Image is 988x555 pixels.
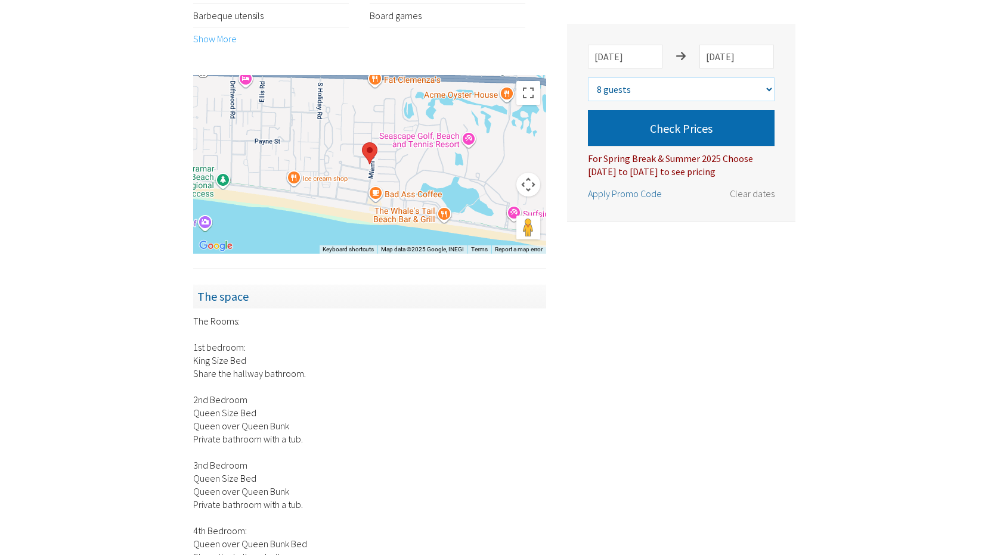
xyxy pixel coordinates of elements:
[730,188,775,199] span: Clear dates
[588,146,775,178] div: For Spring Break & Summer 2025 Choose [DATE] to [DATE] to see pricing
[323,245,374,254] button: Keyboard shortcuts
[495,246,543,252] a: Report a map error
[588,110,775,146] button: Check Prices
[516,216,540,239] button: Drag Pegman onto the map to open Street View
[381,246,464,252] span: Map data ©2025 Google, INEGI
[193,4,349,22] li: Barbeque utensils
[588,45,662,68] input: Check-in
[516,81,540,105] button: Toggle fullscreen view
[196,238,236,254] a: Open this area in Google Maps (opens a new window)
[370,4,525,22] li: Board games
[588,188,662,199] span: Apply Promo Code
[699,45,774,68] input: Check-out
[471,246,488,252] a: Terms (opens in new tab)
[193,284,546,308] span: The space
[362,142,377,164] div: Welcome!
[196,238,236,254] img: Google
[516,173,540,197] button: Map camera controls
[193,33,237,45] a: Show More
